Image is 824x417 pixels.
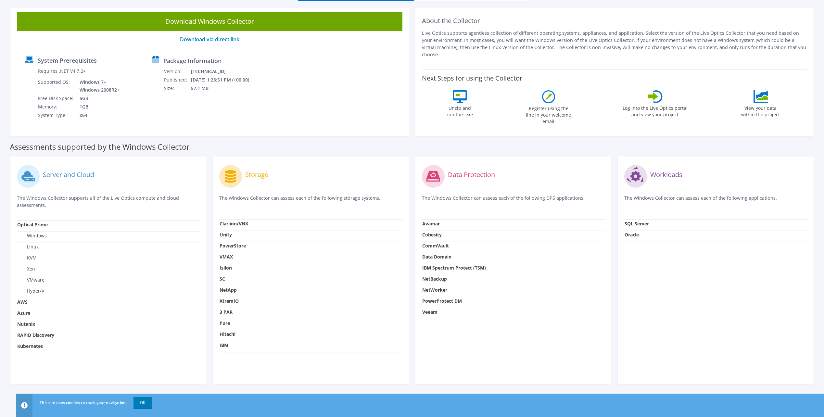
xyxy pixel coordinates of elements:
[17,233,47,239] label: Windows
[17,321,35,327] strong: Nutanix
[422,221,440,227] strong: Avamar
[17,299,28,305] strong: AWS
[220,254,233,260] strong: VMAX
[220,342,228,348] strong: IBM
[75,94,121,103] td: 5GB
[17,310,30,316] strong: Azure
[38,94,75,103] td: Free Disk Space:
[75,103,121,111] td: 1GB
[625,221,649,227] strong: SQL Server
[40,400,127,405] span: This site uses cookies to track your navigation.
[422,232,442,238] strong: Cohesity
[737,103,784,118] label: View your data within the project
[422,298,462,304] strong: PowerProtect DM
[17,195,200,209] p: The Windows Collector supports all of the Live Optics compute and cloud assessments.
[422,243,449,249] strong: CommVault
[622,103,688,118] label: Log into the Live Optics portal and view your project
[43,171,94,178] label: Server and Cloud
[191,84,258,93] td: 57.1 MB
[220,265,232,271] strong: Isilon
[422,276,447,282] strong: NetBackup
[422,287,447,293] strong: NetWorker
[220,221,248,227] strong: Clariion/VNX
[17,332,54,338] strong: RAPID Discovery
[133,397,152,409] a: OK
[422,74,522,82] label: Next Steps for using the Collector
[17,266,35,272] label: Xen
[220,331,235,337] strong: Hitachi
[220,298,239,304] strong: XtremIO
[220,287,237,293] strong: NetApp
[220,232,232,238] strong: Unity
[75,78,121,94] td: Windows 7+ Windows 2008R2+
[445,103,475,118] label: Unzip and run the .exe
[245,171,268,178] label: Storage
[422,17,807,25] h2: About the Collector
[219,195,402,208] p: The Windows Collector can assess each of the following storage systems.
[164,67,191,76] td: Version:
[17,244,39,250] label: Linux
[17,255,37,261] label: KVM
[220,320,230,326] strong: Pure
[38,111,75,120] td: System Type:
[448,171,495,178] label: Data Protection
[422,195,605,208] p: The Windows Collector can assess each of the following DPS applications.
[38,68,86,74] label: Requires .NET V4.7.2+
[422,30,807,58] p: Live Optics supports agentless collection of different operating systems, appliances, and applica...
[38,103,75,111] td: Memory:
[422,254,451,260] strong: Data Domain
[17,12,402,31] a: Download Windows Collector
[17,277,44,283] label: VMware
[422,265,486,271] strong: IBM Spectrum Protect (TSM)
[220,243,246,249] strong: PowerStore
[38,78,75,94] td: Supported OS:
[191,76,258,84] td: [DATE] 1:23:51 PM (+00:00)
[75,111,121,120] td: x64
[164,84,191,93] td: Size:
[164,76,191,84] td: Published:
[220,276,225,282] strong: SC
[38,57,97,64] label: System Prerequisites
[17,343,43,349] strong: Kubernetes
[524,103,573,125] label: Register using the line in your welcome email
[180,36,239,43] a: Download via direct link
[625,232,639,238] strong: Oracle
[17,221,48,228] strong: Optical Prime
[624,195,807,208] p: The Windows Collector can assess each of the following applications.
[10,144,190,150] label: Assessments supported by the Windows Collector
[220,309,233,315] strong: 3 PAR
[163,57,222,64] label: Package Information
[191,67,258,76] td: [TECHNICAL_ID]
[650,171,682,178] label: Workloads
[422,309,437,315] strong: Veeam
[17,288,44,294] label: Hyper-V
